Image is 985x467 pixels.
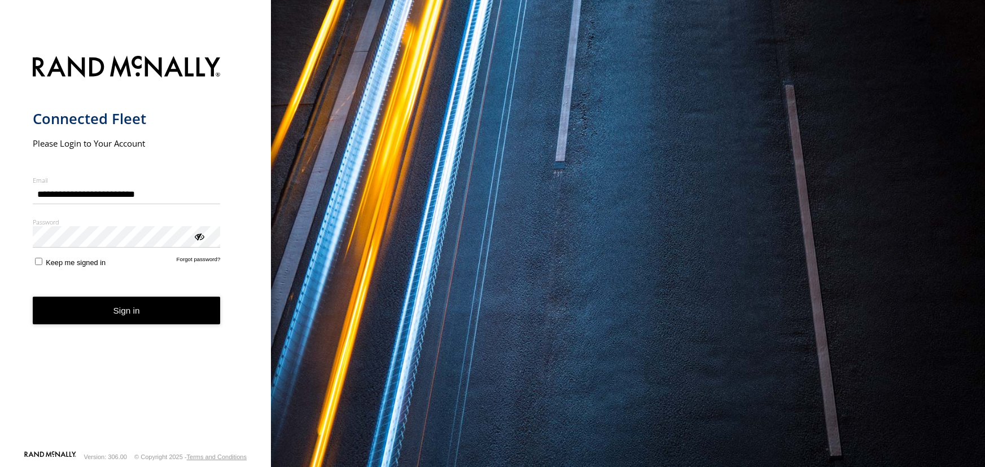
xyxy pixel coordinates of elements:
h2: Please Login to Your Account [33,138,221,149]
a: Terms and Conditions [187,453,247,460]
div: Version: 306.00 [84,453,127,460]
h1: Connected Fleet [33,109,221,128]
button: Sign in [33,297,221,324]
label: Email [33,176,221,184]
span: Keep me signed in [46,258,106,267]
input: Keep me signed in [35,258,42,265]
img: Rand McNally [33,54,221,82]
div: © Copyright 2025 - [134,453,247,460]
div: ViewPassword [193,230,204,241]
a: Visit our Website [24,451,76,462]
form: main [33,49,239,450]
label: Password [33,218,221,226]
a: Forgot password? [177,256,221,267]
